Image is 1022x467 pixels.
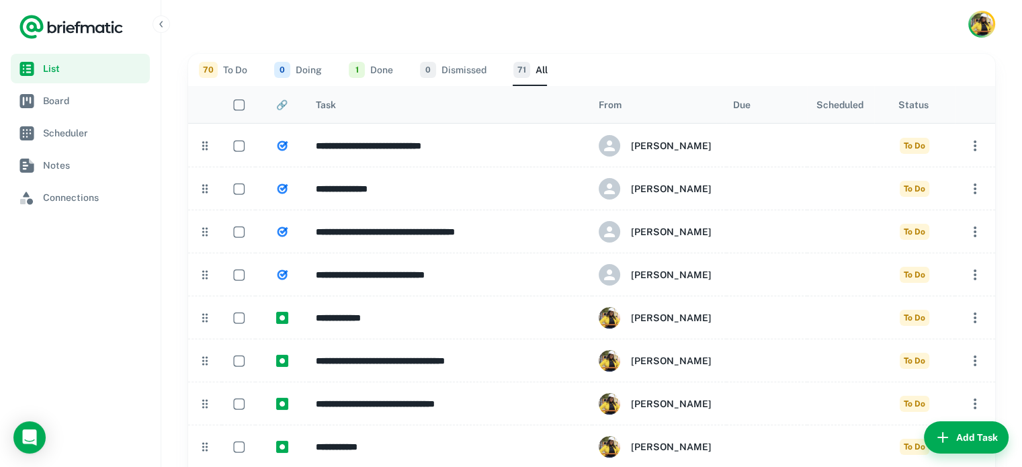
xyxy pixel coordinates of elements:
[349,54,393,86] button: Done
[631,138,712,153] h6: [PERSON_NAME]
[43,61,144,76] span: List
[276,140,288,152] img: https://app.briefmatic.com/assets/tasktypes/vnd.google-apps.tasks.png
[900,353,929,369] span: To Do
[420,54,486,86] button: Dismissed
[900,439,929,455] span: To Do
[631,224,712,239] h6: [PERSON_NAME]
[900,267,929,283] span: To Do
[631,439,712,454] h6: [PERSON_NAME]
[970,13,993,36] img: Christina Griffin
[11,86,150,116] a: Board
[631,396,712,411] h6: [PERSON_NAME]
[599,393,620,415] img: ACg8ocJHb8bsn6-BOS0XEXFY1JpITZEJHTTLvbj6MAZ_U9JyBMT9mNI=s96-c
[631,353,712,368] h6: [PERSON_NAME]
[599,436,712,458] div: Christina Griffin
[968,11,995,38] button: Account button
[276,441,288,453] img: https://app.briefmatic.com/assets/integrations/manual.png
[513,54,548,86] button: All
[13,421,46,454] div: Load Chat
[43,126,144,140] span: Scheduler
[599,264,712,286] div: Christina Griffin
[599,307,620,329] img: ACg8ocJHb8bsn6-BOS0XEXFY1JpITZEJHTTLvbj6MAZ_U9JyBMT9mNI=s96-c
[19,13,124,40] a: Logo
[349,62,365,78] span: 1
[11,183,150,212] a: Connections
[276,99,288,110] div: 🔗
[316,99,336,110] div: Task
[11,118,150,148] a: Scheduler
[274,62,290,78] span: 0
[816,99,863,110] div: Scheduled
[199,62,218,78] span: 70
[900,224,929,240] span: To Do
[274,54,322,86] button: Doing
[898,99,929,110] div: Status
[599,436,620,458] img: ACg8ocJHb8bsn6-BOS0XEXFY1JpITZEJHTTLvbj6MAZ_U9JyBMT9mNI=s96-c
[599,350,620,372] img: ACg8ocJHb8bsn6-BOS0XEXFY1JpITZEJHTTLvbj6MAZ_U9JyBMT9mNI=s96-c
[276,226,288,238] img: https://app.briefmatic.com/assets/tasktypes/vnd.google-apps.tasks.png
[43,190,144,205] span: Connections
[599,350,712,372] div: Christina Griffin
[599,221,712,243] div: Christina Griffin
[631,267,712,282] h6: [PERSON_NAME]
[631,310,712,325] h6: [PERSON_NAME]
[276,183,288,195] img: https://app.briefmatic.com/assets/tasktypes/vnd.google-apps.tasks.png
[900,396,929,412] span: To Do
[276,312,288,324] img: https://app.briefmatic.com/assets/integrations/manual.png
[276,269,288,281] img: https://app.briefmatic.com/assets/tasktypes/vnd.google-apps.tasks.png
[924,421,1009,454] button: Add Task
[276,355,288,367] img: https://app.briefmatic.com/assets/integrations/manual.png
[276,398,288,410] img: https://app.briefmatic.com/assets/integrations/manual.png
[420,62,436,78] span: 0
[43,158,144,173] span: Notes
[599,307,712,329] div: Christina Griffin
[599,135,712,157] div: Christina Griffin
[599,178,712,200] div: Christina Griffin
[599,99,622,110] div: From
[43,93,144,108] span: Board
[11,54,150,83] a: List
[199,54,247,86] button: To Do
[513,62,530,78] span: 71
[900,138,929,154] span: To Do
[11,151,150,180] a: Notes
[599,393,712,415] div: Christina Griffin
[733,99,751,110] div: Due
[631,181,712,196] h6: [PERSON_NAME]
[900,181,929,197] span: To Do
[900,310,929,326] span: To Do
